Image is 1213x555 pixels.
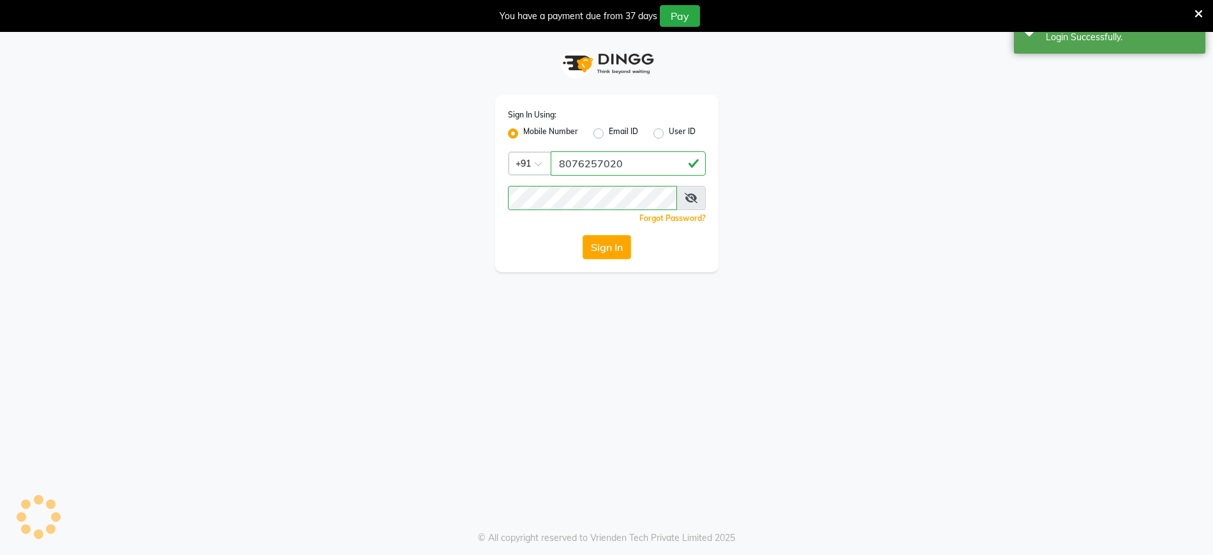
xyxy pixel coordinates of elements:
img: logo1.svg [556,45,658,82]
div: You have a payment due from 37 days [500,10,657,23]
div: Login Successfully. [1046,31,1196,44]
button: Sign In [583,235,631,259]
a: Forgot Password? [639,213,706,223]
label: Sign In Using: [508,109,556,121]
button: Pay [660,5,700,27]
label: User ID [669,126,696,141]
label: Email ID [609,126,638,141]
label: Mobile Number [523,126,578,141]
input: Username [508,186,677,210]
input: Username [551,151,706,176]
